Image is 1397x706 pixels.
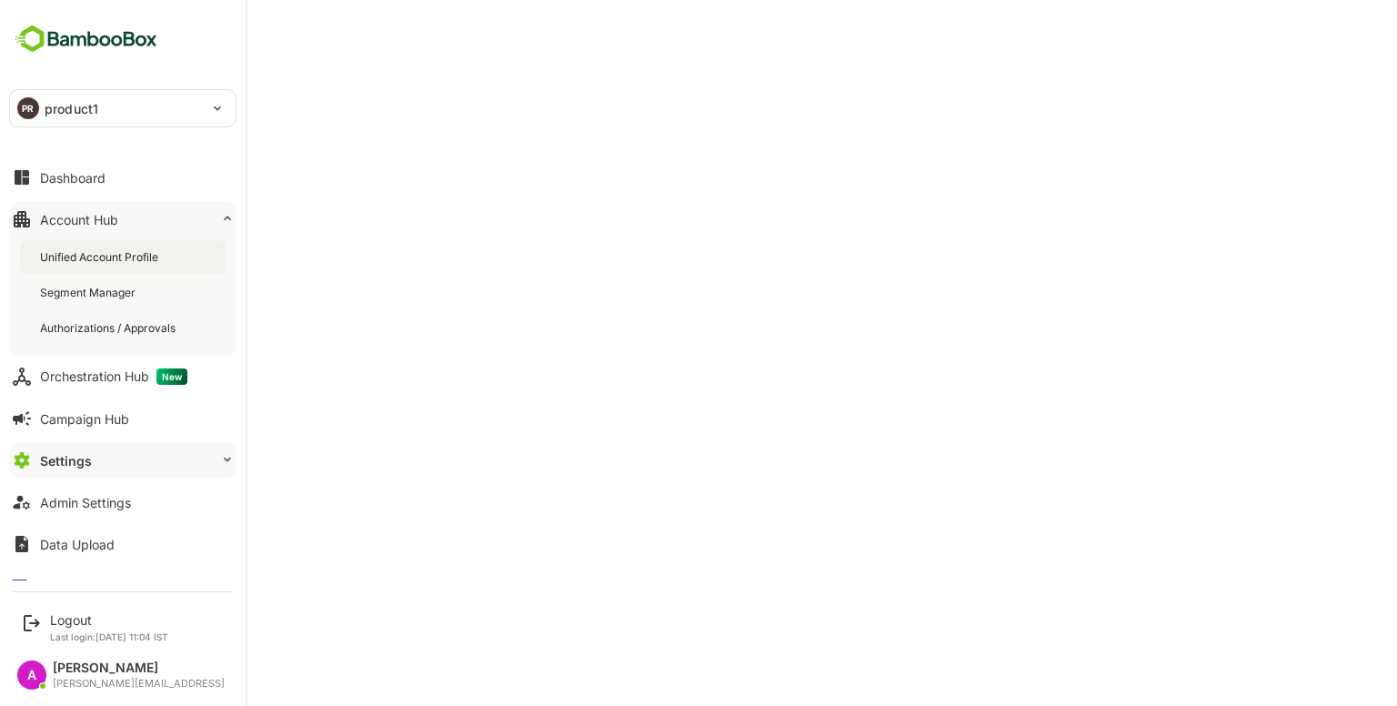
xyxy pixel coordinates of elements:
div: Lumo [40,579,73,594]
div: Orchestration Hub [40,368,187,385]
button: Data Upload [9,526,236,562]
div: Segment Manager [40,285,139,300]
div: Admin Settings [40,495,131,510]
p: Last login: [DATE] 11:04 IST [50,631,168,642]
button: Lumo [9,568,236,604]
div: Dashboard [40,170,106,186]
button: Admin Settings [9,484,236,520]
div: [PERSON_NAME] [53,661,225,676]
div: Settings [40,453,92,469]
div: Unified Account Profile [40,249,162,265]
button: Campaign Hub [9,400,236,437]
div: Account Hub [40,212,118,227]
button: Dashboard [9,159,236,196]
span: New [156,368,187,385]
div: PRproduct1 [10,90,236,126]
div: Data Upload [40,537,115,552]
p: product1 [45,99,98,118]
div: PR [17,97,39,119]
button: Account Hub [9,201,236,237]
div: Campaign Hub [40,411,129,427]
button: Orchestration HubNew [9,358,236,395]
button: Settings [9,442,236,479]
div: Authorizations / Approvals [40,320,179,336]
img: BambooboxFullLogoMark.5f36c76dfaba33ec1ec1367b70bb1252.svg [9,22,163,56]
div: Logout [50,612,168,628]
div: [PERSON_NAME][EMAIL_ADDRESS] [53,678,225,690]
div: A [17,661,46,690]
